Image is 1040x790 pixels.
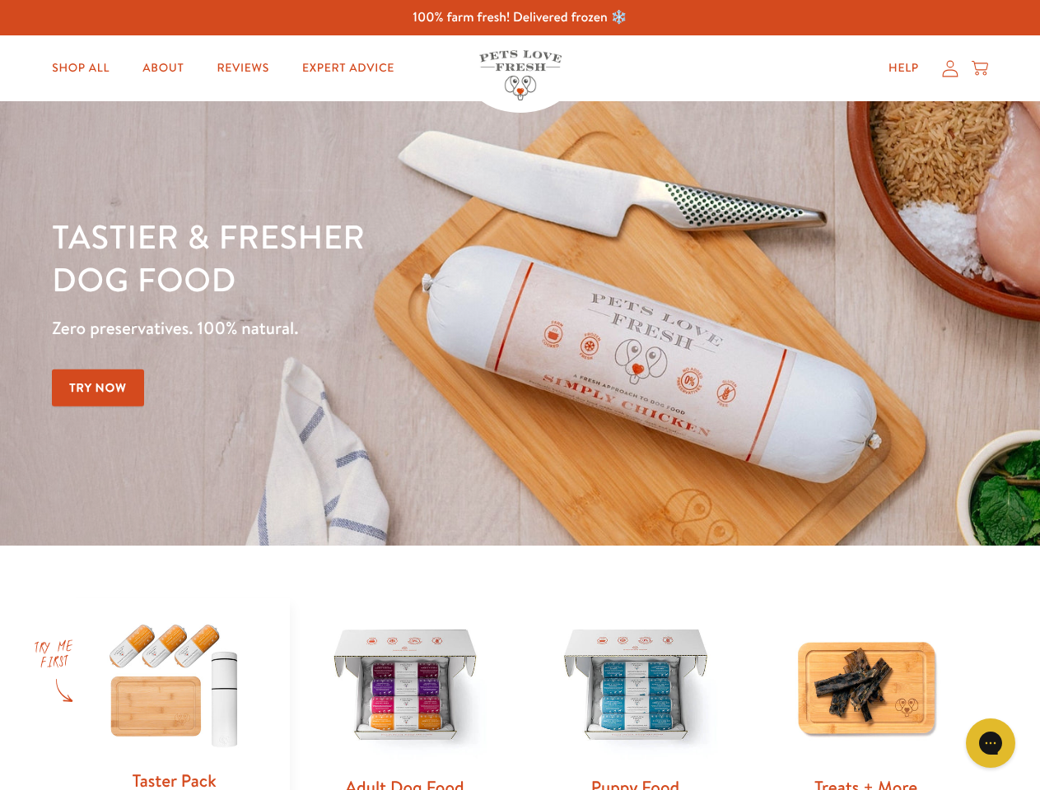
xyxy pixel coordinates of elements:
[52,215,676,300] h1: Tastier & fresher dog food
[52,314,676,343] p: Zero preservatives. 100% natural.
[129,52,197,85] a: About
[203,52,282,85] a: Reviews
[289,52,408,85] a: Expert Advice
[39,52,123,85] a: Shop All
[875,52,932,85] a: Help
[958,713,1024,774] iframe: Gorgias live chat messenger
[479,50,562,100] img: Pets Love Fresh
[52,369,144,407] a: Try Now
